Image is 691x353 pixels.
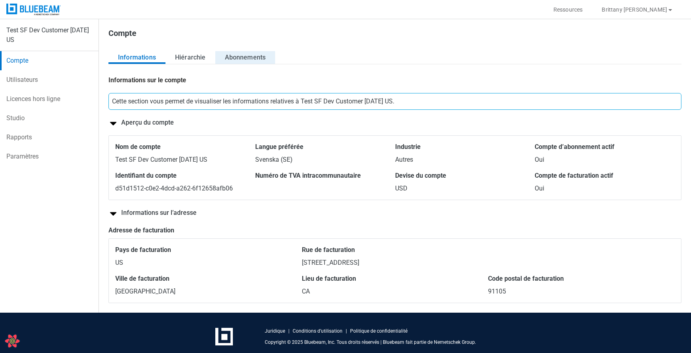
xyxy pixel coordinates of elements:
button: Informations [108,51,165,64]
span: Autres [395,156,413,163]
button: Hiérarchie [165,51,215,64]
span: [GEOGRAPHIC_DATA] [115,288,175,295]
span: Ville de facturation [115,274,302,284]
span: US [115,259,123,266]
span: Identifiant du compte [115,171,255,180]
a: Juridique [265,328,285,334]
a: Politique de confidentialité [350,328,408,334]
span: d51d1512-c0e2-4dcd-a262-6f12658afb06 [115,184,233,192]
span: Lieu de facturation [302,274,488,284]
span: [STREET_ADDRESS] [302,259,359,266]
button: Open React Query Devtools [4,333,20,349]
span: Compte d’abonnement actif [535,142,675,152]
span: Numéro de TVA intracommunautaire [255,171,395,180]
span: USD [395,184,408,192]
span: Langue préférée [255,142,395,152]
span: CA [302,288,310,295]
span: Test SF Dev Customer [DATE] US [115,156,207,163]
span: Devise du compte [395,171,535,180]
span: Svenska (SE) [255,156,293,163]
a: Conditions d’utilisation [293,328,343,334]
span: Oui [535,156,544,163]
button: Abonnements [215,51,276,64]
span: 91105 [488,288,506,295]
span: Rue de facturation [302,245,675,255]
div: Adresse de facturation [108,226,681,235]
span: Industrie [395,142,535,152]
button: Brittany [PERSON_NAME] [592,3,683,16]
span: Pays de facturation [115,245,302,255]
div: Test SF Dev Customer [DATE] US [6,26,92,45]
button: Ressources [544,3,593,16]
span: Nom de compte [115,142,255,152]
span: Oui [535,184,544,192]
span: Compte de facturation actif [535,171,675,180]
h2: Informations sur le compte [108,76,186,85]
h1: Compte [108,29,136,42]
p: Copyright © 2025 Bluebeam, Inc. Tous droits réservés | Bluebeam fait partie de Nemetschek Group. [265,339,476,345]
div: Cette section vous permet de visualiser les informations relatives à Test SF Dev Customer [DATE] US. [108,93,681,110]
div: | | [265,328,408,334]
span: Code postal de facturation [488,274,675,284]
img: Bluebeam, Inc. [6,4,61,15]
